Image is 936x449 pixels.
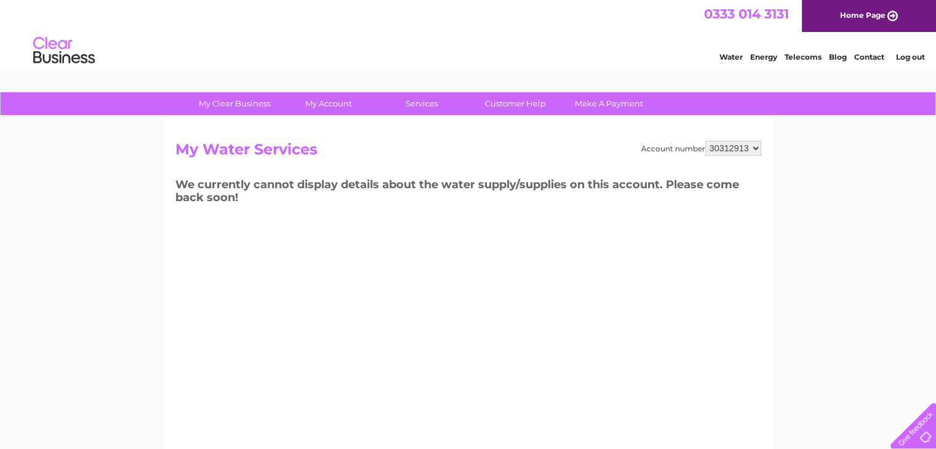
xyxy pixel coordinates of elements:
[750,52,777,62] a: Energy
[184,92,286,115] a: My Clear Business
[371,92,473,115] a: Services
[785,52,822,62] a: Telecoms
[558,92,660,115] a: Make A Payment
[895,52,924,62] a: Log out
[278,92,379,115] a: My Account
[465,92,566,115] a: Customer Help
[33,32,95,70] img: logo.png
[178,7,759,60] div: Clear Business is a trading name of Verastar Limited (registered in [GEOGRAPHIC_DATA] No. 3667643...
[854,52,884,62] a: Contact
[175,176,761,210] h3: We currently cannot display details about the water supply/supplies on this account. Please come ...
[175,141,761,164] h2: My Water Services
[829,52,847,62] a: Blog
[719,52,743,62] a: Water
[641,141,761,156] div: Account number
[704,6,789,22] a: 0333 014 3131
